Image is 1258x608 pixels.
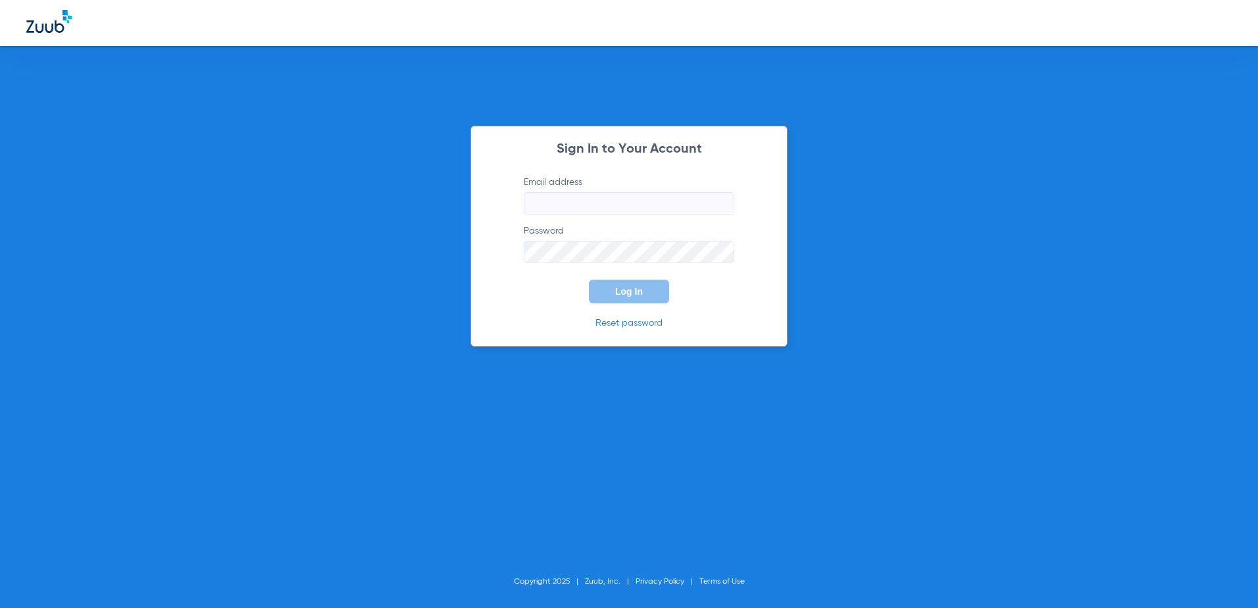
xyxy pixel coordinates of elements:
input: Password [524,241,734,263]
h2: Sign In to Your Account [504,143,754,156]
a: Terms of Use [699,578,745,586]
a: Privacy Policy [636,578,684,586]
li: Zuub, Inc. [585,575,636,588]
span: Log In [615,286,643,297]
button: Log In [589,280,669,303]
img: Zuub Logo [26,10,72,33]
label: Password [524,224,734,263]
li: Copyright 2025 [514,575,585,588]
iframe: Chat Widget [1192,545,1258,608]
a: Reset password [595,318,663,328]
input: Email address [524,192,734,215]
label: Email address [524,176,734,215]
